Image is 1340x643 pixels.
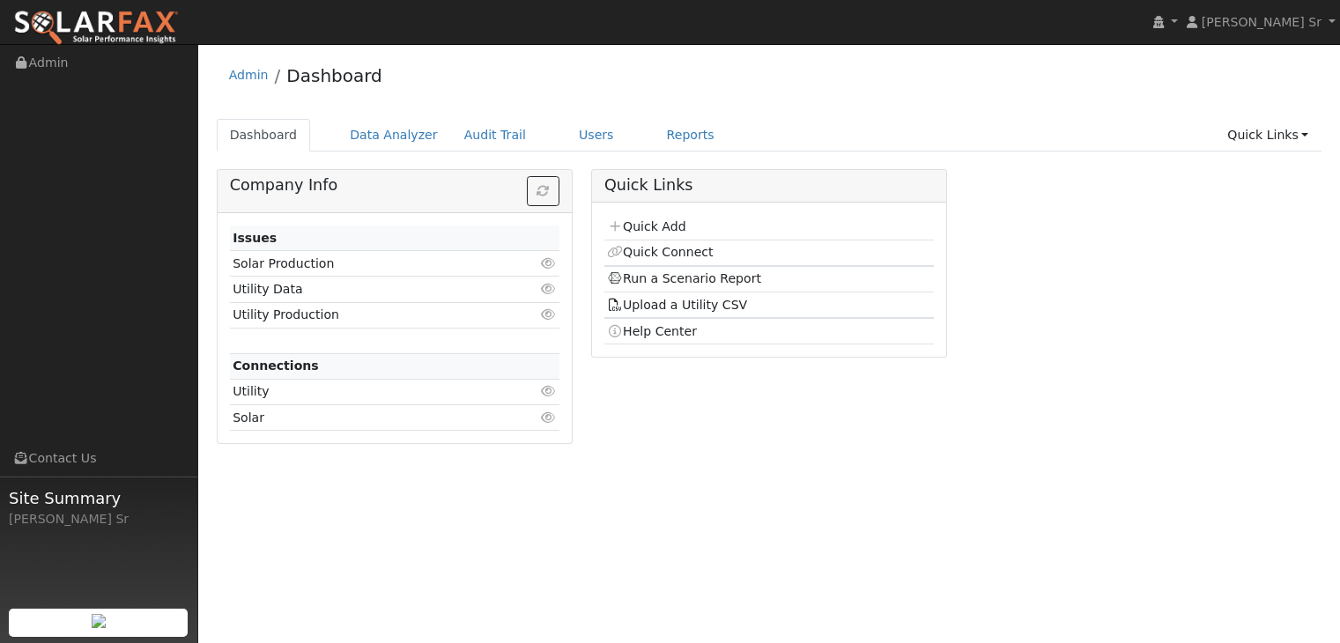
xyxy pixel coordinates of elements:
strong: Connections [233,358,319,373]
td: Solar Production [230,251,507,277]
i: Click to view [541,308,557,321]
img: retrieve [92,614,106,628]
a: Quick Connect [607,245,713,259]
a: Admin [229,68,269,82]
div: [PERSON_NAME] Sr [9,510,189,528]
h5: Company Info [230,176,559,195]
a: Dashboard [217,119,311,152]
a: Run a Scenario Report [607,271,761,285]
i: Click to view [541,283,557,295]
i: Click to view [541,411,557,424]
i: Click to view [541,385,557,397]
h5: Quick Links [604,176,934,195]
a: Quick Links [1214,119,1321,152]
td: Utility Production [230,302,507,328]
a: Help Center [607,324,697,338]
strong: Issues [233,231,277,245]
a: Reports [654,119,728,152]
a: Audit Trail [451,119,539,152]
a: Users [566,119,627,152]
span: [PERSON_NAME] Sr [1202,15,1321,29]
a: Quick Add [607,219,685,233]
a: Upload a Utility CSV [607,298,747,312]
a: Dashboard [286,65,382,86]
img: SolarFax [13,10,179,47]
td: Utility [230,379,507,404]
td: Utility Data [230,277,507,302]
span: Site Summary [9,486,189,510]
td: Solar [230,405,507,431]
i: Click to view [541,257,557,270]
a: Data Analyzer [337,119,451,152]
